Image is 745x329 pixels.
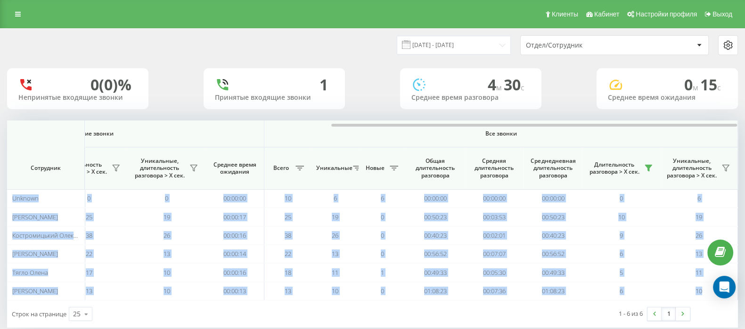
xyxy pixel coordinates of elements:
span: 26 [164,231,170,240]
td: 00:00:00 [524,189,582,208]
td: 00:50:23 [406,208,465,226]
td: 00:56:52 [406,245,465,263]
span: 19 [696,213,702,221]
div: Среднее время ожидания [608,94,727,102]
span: 0 [381,249,384,258]
div: 0 (0)% [90,76,131,94]
span: 0 [87,194,90,202]
div: Среднее время разговора [411,94,530,102]
span: 10 [618,213,625,221]
td: 00:00:16 [205,263,264,281]
td: 00:07:36 [465,282,524,300]
span: 0 [381,213,384,221]
span: Уникальные [316,164,350,172]
span: 22 [86,249,92,258]
td: 00:00:14 [205,245,264,263]
td: 00:05:30 [465,263,524,281]
a: 1 [662,307,676,321]
div: Непринятые входящие звонки [18,94,137,102]
td: 00:56:52 [524,245,582,263]
span: 0 [620,194,623,202]
td: 00:00:00 [205,189,264,208]
span: 11 [332,268,338,277]
span: 6 [620,287,623,295]
span: 6 [697,194,701,202]
span: Уникальные, длительность разговора > Х сек. [132,157,187,179]
span: 17 [86,268,92,277]
span: 4 [488,74,504,95]
span: 10 [332,287,338,295]
span: 0 [381,287,384,295]
span: Настройки профиля [636,10,697,18]
span: c [521,82,524,93]
td: 00:00:13 [205,282,264,300]
span: 13 [164,249,170,258]
span: 10 [164,287,170,295]
span: 19 [332,213,338,221]
span: 11 [696,268,702,277]
td: 00:50:23 [524,208,582,226]
span: 6 [620,249,623,258]
td: 00:00:17 [205,208,264,226]
span: Костромицький Олександр [12,231,90,240]
span: c [717,82,721,93]
span: 30 [504,74,524,95]
span: 38 [285,231,291,240]
span: Всего [269,164,293,172]
span: Клиенты [552,10,578,18]
td: 00:00:00 [465,189,524,208]
div: 25 [73,309,81,319]
div: Open Intercom Messenger [713,276,736,298]
span: 25 [285,213,291,221]
div: 1 [319,76,328,94]
div: 1 - 6 из 6 [619,309,643,318]
span: 19 [164,213,170,221]
span: Среднедневная длительность разговора [531,157,575,179]
span: 6 [381,194,384,202]
td: 00:49:33 [524,263,582,281]
td: 00:40:23 [406,226,465,245]
span: 9 [620,231,623,240]
span: Кабинет [594,10,619,18]
span: 26 [696,231,702,240]
td: 00:00:16 [205,226,264,245]
td: 00:49:33 [406,263,465,281]
div: Отдел/Сотрудник [526,41,639,49]
td: 01:08:23 [406,282,465,300]
span: 13 [86,287,92,295]
span: м [496,82,504,93]
span: 13 [285,287,291,295]
span: Уникальные, длительность разговора > Х сек. [665,157,719,179]
span: Среднее время ожидания [213,161,257,176]
span: Средняя длительность разговора [472,157,516,179]
span: Длительность разговора > Х сек. [587,161,641,176]
td: 00:07:07 [465,245,524,263]
div: Принятые входящие звонки [215,94,334,102]
td: 00:40:23 [524,226,582,245]
span: 26 [332,231,338,240]
span: 1 [381,268,384,277]
span: 5 [620,268,623,277]
td: 00:00:00 [406,189,465,208]
td: 00:02:01 [465,226,524,245]
span: Новые [363,164,387,172]
span: 18 [285,268,291,277]
span: Общая длительность разговора [413,157,458,179]
span: [PERSON_NAME] [12,213,58,221]
span: Тягло Олена [12,268,48,277]
span: Сотрудник [15,164,76,172]
span: 13 [332,249,338,258]
span: 13 [696,249,702,258]
span: м [693,82,700,93]
span: 10 [285,194,291,202]
span: 0 [165,194,168,202]
span: Unknown [12,194,39,202]
span: 10 [164,268,170,277]
span: [PERSON_NAME] [12,249,58,258]
span: 38 [86,231,92,240]
td: 01:08:23 [524,282,582,300]
span: 15 [700,74,721,95]
span: 25 [86,213,92,221]
span: [PERSON_NAME] [12,287,58,295]
span: 0 [684,74,700,95]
